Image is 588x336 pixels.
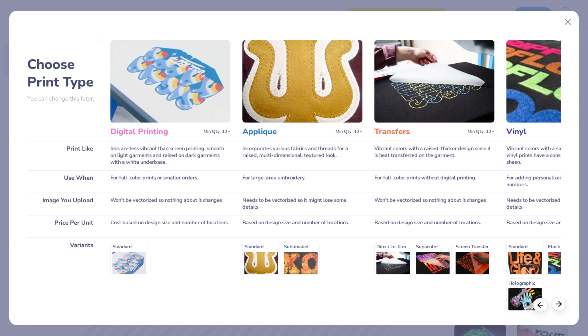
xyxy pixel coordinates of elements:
[110,215,230,237] div: Cost based on design size and number of locations.
[242,40,362,123] img: Applique
[242,193,362,215] div: Needs to be vectorized so it might lose some details
[27,237,101,317] div: Variants
[336,129,362,135] span: Min Qty: 12+
[374,170,494,193] div: For full-color prints without digital printing.
[27,170,101,193] div: Use When
[110,40,230,123] img: Digital Printing
[242,170,362,193] div: For large-area embroidery.
[374,193,494,215] div: Won't be vectorized so nothing about it changes
[27,95,101,102] p: You can change this later.
[27,141,101,170] div: Print Like
[204,129,230,135] span: Min Qty: 12+
[374,141,494,170] div: Vibrant colors with a raised, thicker design since it is heat transferred on the garment.
[27,215,101,237] div: Price Per Unit
[242,127,332,137] h3: Applique
[374,40,494,123] img: Transfers
[374,127,464,137] h3: Transfers
[242,141,362,170] div: Incorporates various fabrics and threads for a raised, multi-dimensional, textured look.
[110,170,230,193] div: For full-color prints or smaller orders.
[374,215,494,237] div: Based on design size and number of locations.
[110,127,200,137] h3: Digital Printing
[560,14,576,30] button: Close
[110,141,230,170] div: Inks are less vibrant than screen printing; smooth on light garments and raised on dark garments ...
[27,193,101,215] div: Image You Upload
[468,129,494,135] span: Min Qty: 12+
[110,193,230,215] div: Won't be vectorized so nothing about it changes
[242,215,362,237] div: Based on design size and number of locations.
[27,56,101,91] h2: Choose Print Type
